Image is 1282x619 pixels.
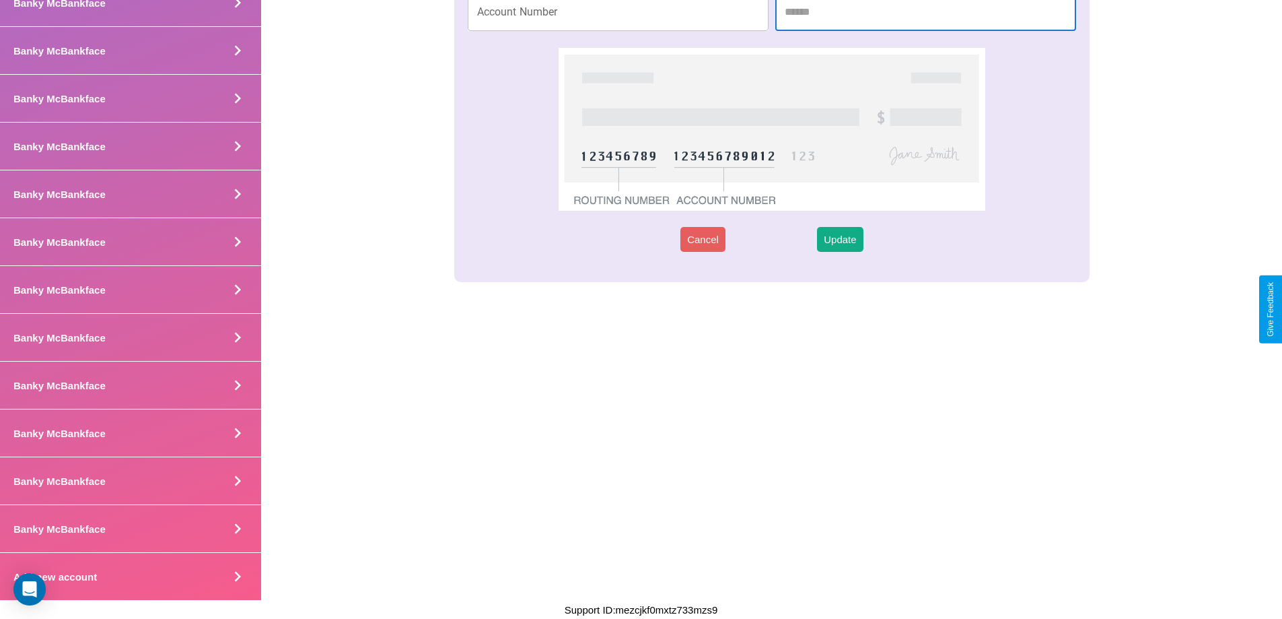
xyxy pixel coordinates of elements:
[13,428,106,439] h4: Banky McBankface
[1266,282,1275,337] div: Give Feedback
[13,93,106,104] h4: Banky McBankface
[13,571,97,583] h4: Add new account
[13,573,46,606] div: Open Intercom Messenger
[565,601,718,619] p: Support ID: mezcjkf0mxtz733mzs9
[13,523,106,535] h4: Banky McBankface
[817,227,863,252] button: Update
[13,236,106,248] h4: Banky McBankface
[559,48,985,211] img: check
[13,284,106,296] h4: Banky McBankface
[13,476,106,487] h4: Banky McBankface
[13,380,106,391] h4: Banky McBankface
[13,332,106,344] h4: Banky McBankface
[13,45,106,57] h4: Banky McBankface
[680,227,725,252] button: Cancel
[13,189,106,200] h4: Banky McBankface
[13,141,106,152] h4: Banky McBankface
